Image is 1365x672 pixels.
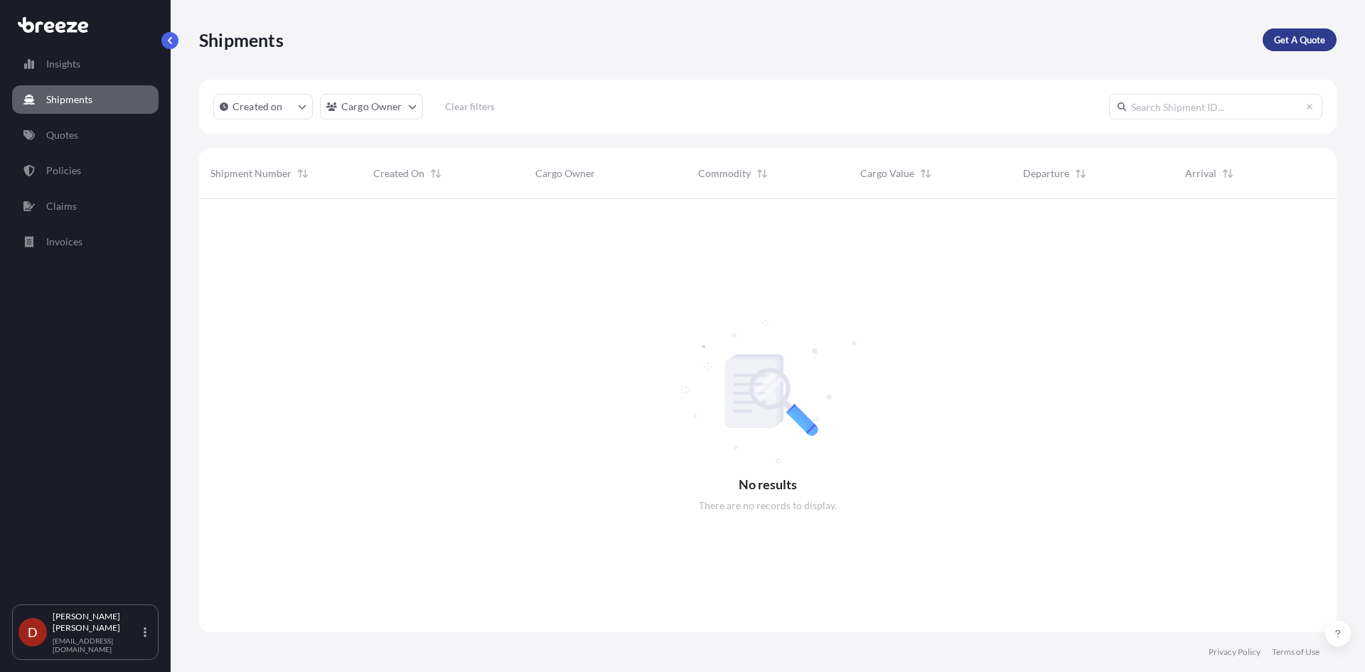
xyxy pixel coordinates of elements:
input: Search Shipment ID... [1109,94,1322,119]
p: Cargo Owner [341,100,402,114]
p: [EMAIL_ADDRESS][DOMAIN_NAME] [53,636,141,654]
span: Arrival [1185,166,1216,181]
a: Quotes [12,121,159,149]
span: Cargo Value [860,166,914,181]
p: Insights [46,57,80,71]
p: Invoices [46,235,82,249]
button: Sort [1072,165,1089,182]
p: [PERSON_NAME] [PERSON_NAME] [53,611,141,634]
button: cargoOwner Filter options [320,94,423,119]
span: Shipment Number [210,166,291,181]
span: Commodity [698,166,751,181]
span: Departure [1023,166,1069,181]
span: Cargo Owner [535,166,595,181]
p: Shipments [46,92,92,107]
p: Get A Quote [1274,33,1325,47]
button: Sort [427,165,444,182]
p: Shipments [199,28,284,51]
button: Sort [917,165,934,182]
p: Policies [46,164,81,178]
button: Sort [1219,165,1236,182]
button: Clear filters [430,95,510,118]
a: Privacy Policy [1209,646,1260,658]
p: Quotes [46,128,78,142]
button: createdOn Filter options [213,94,313,119]
a: Shipments [12,85,159,114]
button: Sort [754,165,771,182]
a: Insights [12,50,159,78]
a: Get A Quote [1263,28,1337,51]
span: Created On [373,166,424,181]
span: D [28,625,38,639]
a: Invoices [12,228,159,256]
button: Sort [294,165,311,182]
p: Claims [46,199,77,213]
a: Terms of Use [1272,646,1319,658]
p: Created on [232,100,283,114]
a: Claims [12,192,159,220]
a: Policies [12,156,159,185]
p: Clear filters [445,100,495,114]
